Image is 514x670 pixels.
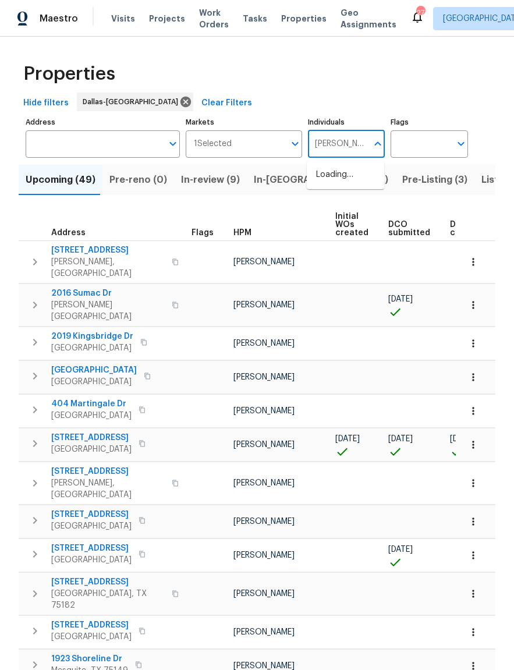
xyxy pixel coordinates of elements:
button: Clear Filters [197,93,257,114]
span: [PERSON_NAME] [233,258,295,266]
span: [PERSON_NAME] [233,517,295,526]
button: Open [287,136,303,152]
span: DCO complete [450,221,489,237]
button: Open [165,136,181,152]
label: Address [26,119,180,126]
span: [DATE] [388,295,413,303]
span: [PERSON_NAME] [233,301,295,309]
span: Dallas-[GEOGRAPHIC_DATA] [83,96,183,108]
span: [PERSON_NAME] [233,662,295,670]
span: 2019 Kingsbridge Dr [51,331,133,342]
span: [GEOGRAPHIC_DATA] [51,631,132,643]
span: 404 Martingale Dr [51,398,132,410]
span: [PERSON_NAME] [233,551,295,559]
span: [STREET_ADDRESS] [51,509,132,520]
span: Work Orders [199,7,229,30]
span: [PERSON_NAME] [233,339,295,348]
span: [GEOGRAPHIC_DATA] [51,364,137,376]
span: [PERSON_NAME] [233,628,295,636]
span: [PERSON_NAME] [233,479,295,487]
span: [STREET_ADDRESS] [51,466,165,477]
span: In-[GEOGRAPHIC_DATA] (24) [254,172,388,188]
span: [DATE] [388,545,413,554]
span: [STREET_ADDRESS] [51,576,165,588]
span: 1923 Shoreline Dr [51,653,128,665]
span: [GEOGRAPHIC_DATA] [51,520,132,532]
span: 1 Selected [194,139,232,149]
div: Loading… [307,161,384,189]
span: [PERSON_NAME] [233,441,295,449]
span: Pre-reno (0) [109,172,167,188]
label: Flags [391,119,468,126]
input: Search ... [308,130,368,158]
span: [GEOGRAPHIC_DATA] [51,444,132,455]
span: [PERSON_NAME] [233,407,295,415]
button: Close [370,136,386,152]
span: DCO submitted [388,221,430,237]
button: Hide filters [19,93,73,114]
span: [PERSON_NAME][GEOGRAPHIC_DATA] [51,299,165,322]
span: Visits [111,13,135,24]
span: Properties [23,68,115,80]
span: [STREET_ADDRESS] [51,432,132,444]
span: Tasks [243,15,267,23]
span: Properties [281,13,327,24]
span: Maestro [40,13,78,24]
span: [GEOGRAPHIC_DATA], TX 75182 [51,588,165,611]
span: [GEOGRAPHIC_DATA] [51,554,132,566]
span: In-review (9) [181,172,240,188]
span: [STREET_ADDRESS] [51,619,132,631]
span: [STREET_ADDRESS] [51,244,165,256]
span: 2016 Sumac Dr [51,288,165,299]
span: Clear Filters [201,96,252,111]
span: [PERSON_NAME], [GEOGRAPHIC_DATA] [51,256,165,279]
div: 27 [416,7,424,19]
span: [GEOGRAPHIC_DATA] [51,342,133,354]
div: Dallas-[GEOGRAPHIC_DATA] [77,93,193,111]
span: [PERSON_NAME] [233,590,295,598]
span: [PERSON_NAME], [GEOGRAPHIC_DATA] [51,477,165,501]
span: [PERSON_NAME] [233,373,295,381]
span: Flags [192,229,214,237]
span: Initial WOs created [335,212,368,237]
span: Geo Assignments [341,7,396,30]
span: [DATE] [450,435,474,443]
label: Individuals [308,119,385,126]
span: Hide filters [23,96,69,111]
span: HPM [233,229,251,237]
span: [DATE] [388,435,413,443]
label: Markets [186,119,302,126]
span: Projects [149,13,185,24]
span: Upcoming (49) [26,172,95,188]
span: [STREET_ADDRESS] [51,543,132,554]
span: [GEOGRAPHIC_DATA] [51,376,137,388]
span: Address [51,229,86,237]
span: Pre-Listing (3) [402,172,467,188]
button: Open [453,136,469,152]
span: [DATE] [335,435,360,443]
span: [GEOGRAPHIC_DATA] [51,410,132,421]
